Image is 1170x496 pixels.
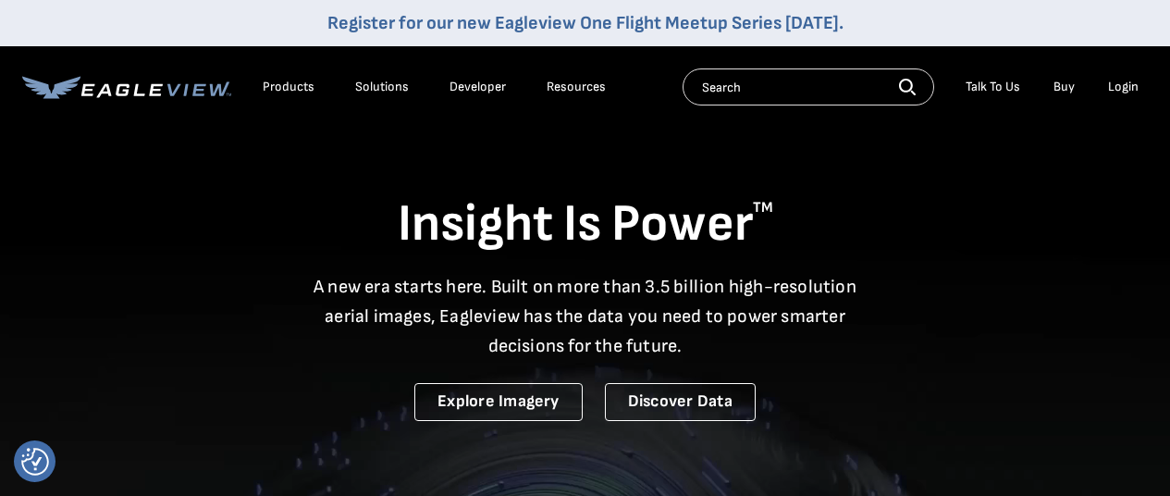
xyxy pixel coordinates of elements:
[1053,79,1075,95] a: Buy
[966,79,1020,95] div: Talk To Us
[21,448,49,476] button: Consent Preferences
[450,79,506,95] a: Developer
[327,12,844,34] a: Register for our new Eagleview One Flight Meetup Series [DATE].
[753,199,773,217] sup: TM
[355,79,409,95] div: Solutions
[302,272,868,361] p: A new era starts here. Built on more than 3.5 billion high-resolution aerial images, Eagleview ha...
[1108,79,1139,95] div: Login
[414,383,583,421] a: Explore Imagery
[683,68,934,105] input: Search
[547,79,606,95] div: Resources
[263,79,314,95] div: Products
[21,448,49,476] img: Revisit consent button
[22,192,1148,257] h1: Insight Is Power
[605,383,756,421] a: Discover Data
